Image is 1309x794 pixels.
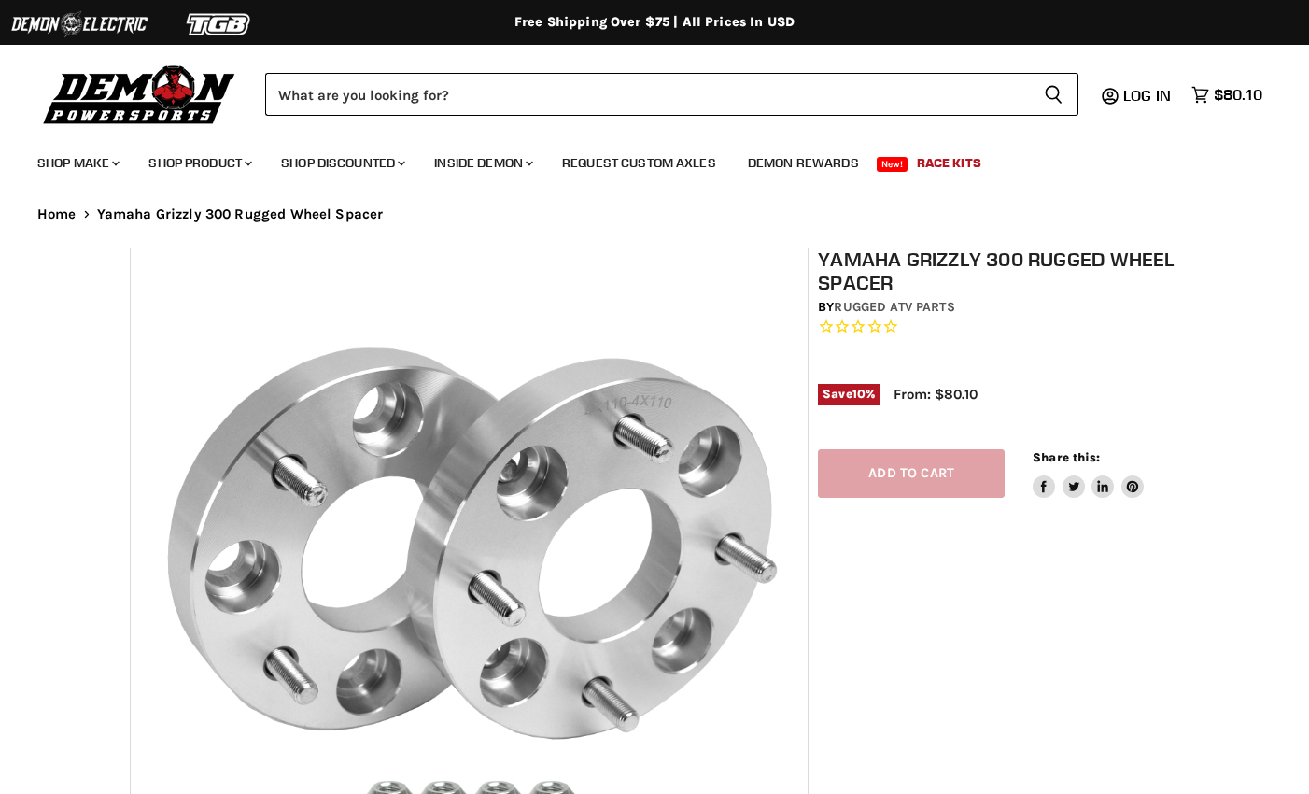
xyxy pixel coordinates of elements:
span: New! [877,157,908,172]
span: Save % [818,384,880,404]
span: Share this: [1033,450,1100,464]
a: Inside Demon [420,144,544,182]
a: Request Custom Axles [548,144,730,182]
a: Home [37,206,77,222]
a: Race Kits [903,144,995,182]
a: Rugged ATV Parts [834,299,954,315]
a: Demon Rewards [734,144,873,182]
a: $80.10 [1182,81,1272,108]
button: Search [1029,73,1078,116]
a: Shop Product [134,144,263,182]
span: Rated 0.0 out of 5 stars 0 reviews [818,318,1189,337]
h1: Yamaha Grizzly 300 Rugged Wheel Spacer [818,248,1189,294]
img: Demon Electric Logo 2 [9,7,149,42]
span: 10 [852,387,866,401]
div: by [818,297,1189,318]
span: Log in [1123,86,1171,105]
span: From: $80.10 [894,386,978,403]
ul: Main menu [23,136,1258,182]
a: Shop Make [23,144,131,182]
a: Shop Discounted [267,144,416,182]
input: Search [265,73,1029,116]
img: TGB Logo 2 [149,7,289,42]
aside: Share this: [1033,449,1144,499]
a: Log in [1115,87,1182,104]
span: $80.10 [1214,86,1262,104]
span: Yamaha Grizzly 300 Rugged Wheel Spacer [97,206,384,222]
form: Product [265,73,1078,116]
img: Demon Powersports [37,61,242,127]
